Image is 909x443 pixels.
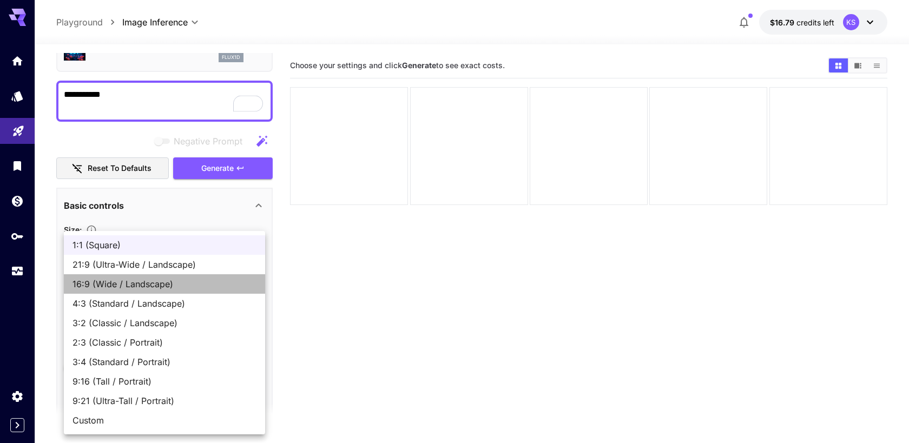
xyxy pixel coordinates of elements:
[73,336,256,349] span: 2:3 (Classic / Portrait)
[73,355,256,368] span: 3:4 (Standard / Portrait)
[73,375,256,388] span: 9:16 (Tall / Portrait)
[73,414,256,427] span: Custom
[73,239,256,252] span: 1:1 (Square)
[73,277,256,290] span: 16:9 (Wide / Landscape)
[73,258,256,271] span: 21:9 (Ultra-Wide / Landscape)
[73,316,256,329] span: 3:2 (Classic / Landscape)
[73,394,256,407] span: 9:21 (Ultra-Tall / Portrait)
[73,297,256,310] span: 4:3 (Standard / Landscape)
